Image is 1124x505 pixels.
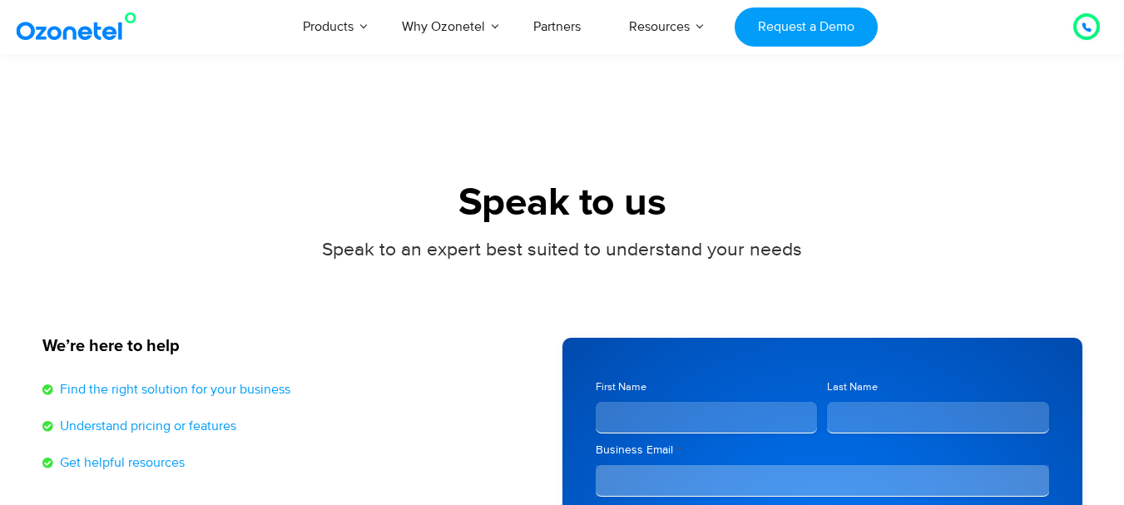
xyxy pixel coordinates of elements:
[42,338,546,354] h5: We’re here to help
[596,442,1049,458] label: Business Email
[322,238,802,261] span: Speak to an expert best suited to understand your needs
[42,181,1082,226] h1: Speak to us
[56,416,236,436] span: Understand pricing or features
[56,379,290,399] span: Find the right solution for your business
[827,379,1049,395] label: Last Name
[735,7,877,47] a: Request a Demo
[56,453,185,473] span: Get helpful resources
[596,379,818,395] label: First Name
